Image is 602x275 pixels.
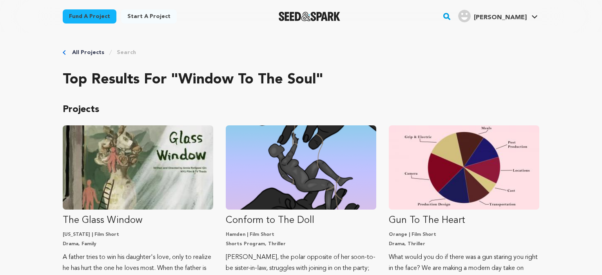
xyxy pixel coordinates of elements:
[458,10,527,22] div: Nick S.'s Profile
[72,49,104,56] a: All Projects
[117,49,136,56] a: Search
[63,72,539,88] h2: Top results for "Window to the Soul"
[63,232,213,238] p: [US_STATE] | Film Short
[389,214,539,227] p: Gun To The Heart
[63,214,213,227] p: The Glass Window
[63,103,539,116] p: Projects
[121,9,177,24] a: Start a project
[63,241,213,247] p: Drama, Family
[279,12,340,21] a: Seed&Spark Homepage
[63,9,116,24] a: Fund a project
[226,232,376,238] p: Hamden | Film Short
[458,10,471,22] img: user.png
[226,241,376,247] p: Shorts Program, Thriller
[226,214,376,227] p: Conform to The Doll
[63,49,539,56] div: Breadcrumb
[279,12,340,21] img: Seed&Spark Logo Dark Mode
[389,232,539,238] p: Orange | Film Short
[457,8,539,25] span: Nick S.'s Profile
[474,14,527,21] span: [PERSON_NAME]
[389,241,539,247] p: Drama, Thriller
[457,8,539,22] a: Nick S.'s Profile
